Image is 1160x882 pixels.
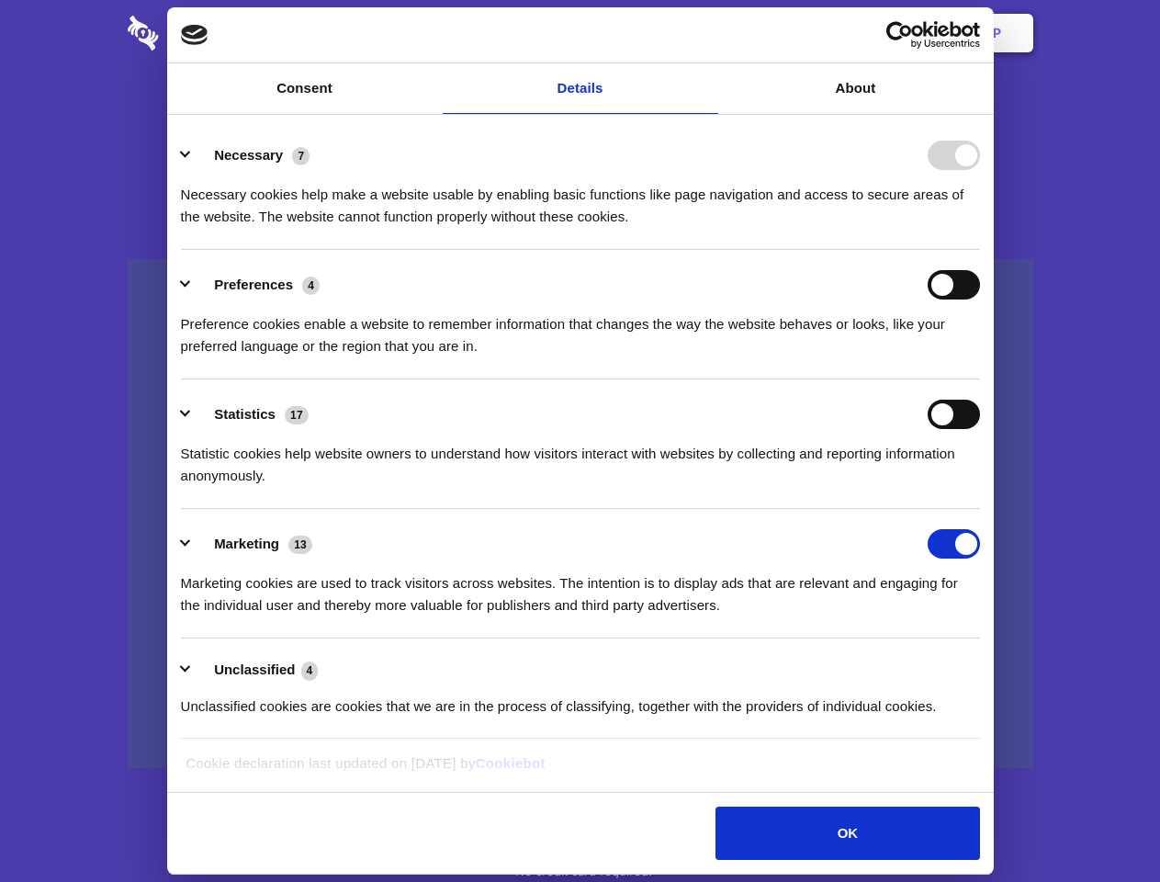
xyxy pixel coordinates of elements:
span: 13 [288,536,312,554]
label: Preferences [214,277,293,292]
label: Statistics [214,406,276,422]
h4: Auto-redaction of sensitive data, encrypted data sharing and self-destructing private chats. Shar... [128,167,1033,228]
div: Marketing cookies are used to track visitors across websites. The intention is to display ads tha... [181,559,980,616]
div: Preference cookies enable a website to remember information that changes the way the website beha... [181,300,980,357]
a: Wistia video thumbnail [128,259,1033,769]
button: Marketing (13) [181,529,324,559]
a: Contact [745,5,829,62]
img: logo-wordmark-white-trans-d4663122ce5f474addd5e946df7df03e33cb6a1c49d2221995e7729f52c070b2.svg [128,16,285,51]
span: 7 [292,147,310,165]
button: Unclassified (4) [181,659,330,682]
div: Statistic cookies help website owners to understand how visitors interact with websites by collec... [181,429,980,487]
label: Necessary [214,147,283,163]
button: Preferences (4) [181,270,332,300]
a: Cookiebot [476,755,546,771]
span: 4 [302,277,320,295]
div: Unclassified cookies are cookies that we are in the process of classifying, together with the pro... [181,682,980,718]
a: Consent [167,63,443,114]
span: 4 [301,661,319,680]
button: OK [715,807,979,860]
a: Pricing [539,5,619,62]
button: Necessary (7) [181,141,321,170]
button: Statistics (17) [181,400,321,429]
img: logo [181,25,208,45]
div: Cookie declaration last updated on [DATE] by [172,752,988,788]
a: About [718,63,994,114]
h1: Eliminate Slack Data Loss. [128,83,1033,149]
iframe: Drift Widget Chat Controller [1068,790,1138,860]
div: Necessary cookies help make a website usable by enabling basic functions like page navigation and... [181,170,980,228]
a: Login [833,5,913,62]
span: 17 [285,406,309,424]
label: Marketing [214,536,279,551]
a: Details [443,63,718,114]
a: Usercentrics Cookiebot - opens in a new window [819,21,980,49]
